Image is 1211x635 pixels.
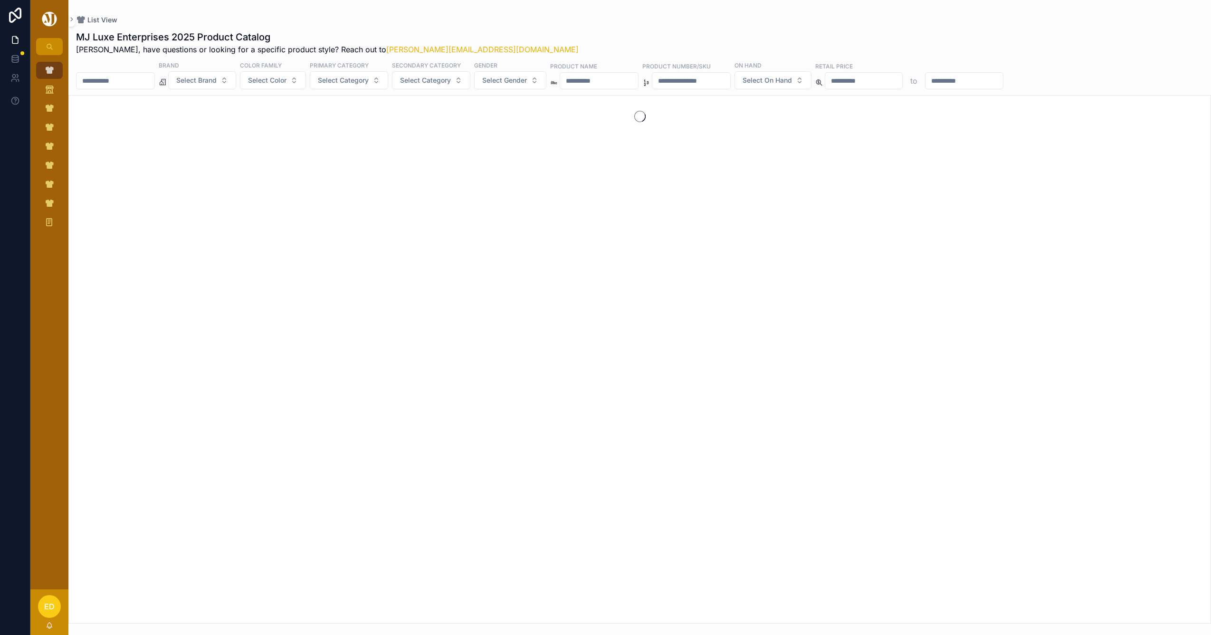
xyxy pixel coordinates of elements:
[550,62,597,70] label: Product Name
[474,71,546,89] button: Select Button
[248,76,286,85] span: Select Color
[76,44,579,55] span: [PERSON_NAME], have questions or looking for a specific product style? Reach out to
[642,62,711,70] label: Product Number/SKU
[310,61,369,69] label: Primary Category
[40,11,58,27] img: App logo
[159,61,179,69] label: Brand
[44,601,55,612] span: ED
[30,55,68,589] div: scrollable content
[734,71,811,89] button: Select Button
[310,71,388,89] button: Select Button
[392,61,461,69] label: Secondary Category
[76,15,117,25] a: List View
[400,76,451,85] span: Select Category
[482,76,527,85] span: Select Gender
[87,15,117,25] span: List View
[176,76,217,85] span: Select Brand
[910,75,917,87] p: to
[240,71,306,89] button: Select Button
[392,71,470,89] button: Select Button
[734,61,762,69] label: On Hand
[240,61,282,69] label: Color Family
[743,76,792,85] span: Select On Hand
[168,71,236,89] button: Select Button
[386,45,579,54] a: [PERSON_NAME][EMAIL_ADDRESS][DOMAIN_NAME]
[474,61,497,69] label: Gender
[318,76,369,85] span: Select Category
[76,30,579,44] h1: MJ Luxe Enterprises 2025 Product Catalog
[815,62,853,70] label: Retail Price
